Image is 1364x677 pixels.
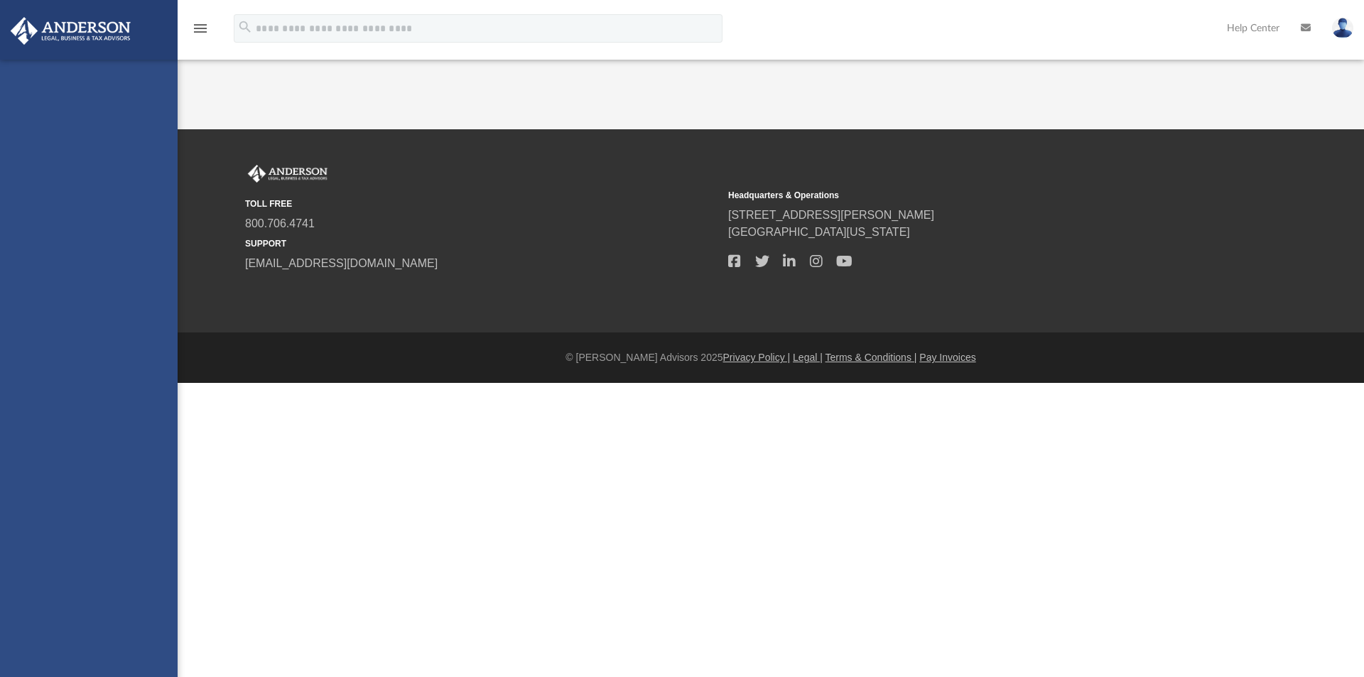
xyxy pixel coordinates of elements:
img: User Pic [1332,18,1353,38]
a: Legal | [793,352,823,363]
a: Pay Invoices [919,352,975,363]
i: search [237,19,253,35]
a: 800.706.4741 [245,217,315,229]
img: Anderson Advisors Platinum Portal [6,17,135,45]
a: Privacy Policy | [723,352,791,363]
a: menu [192,27,209,37]
img: Anderson Advisors Platinum Portal [245,165,330,183]
a: [STREET_ADDRESS][PERSON_NAME] [728,209,934,221]
a: [EMAIL_ADDRESS][DOMAIN_NAME] [245,257,438,269]
small: SUPPORT [245,237,718,250]
a: Terms & Conditions | [826,352,917,363]
a: [GEOGRAPHIC_DATA][US_STATE] [728,226,910,238]
div: © [PERSON_NAME] Advisors 2025 [178,350,1364,365]
small: TOLL FREE [245,197,718,210]
small: Headquarters & Operations [728,189,1201,202]
i: menu [192,20,209,37]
